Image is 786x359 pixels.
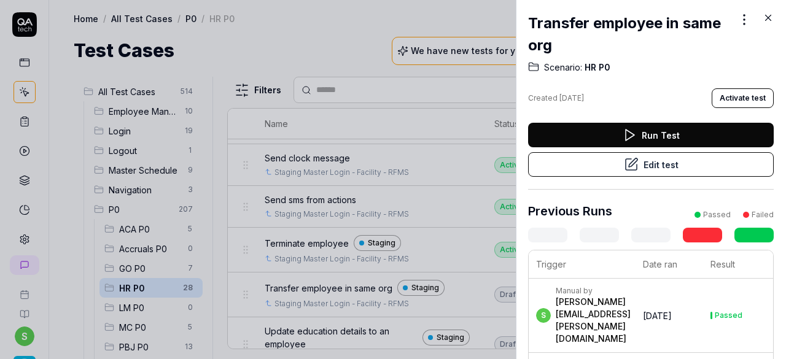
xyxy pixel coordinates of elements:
[536,308,551,323] span: s
[752,209,774,220] div: Failed
[528,202,612,220] h3: Previous Runs
[556,296,631,345] div: [PERSON_NAME][EMAIL_ADDRESS][PERSON_NAME][DOMAIN_NAME]
[703,209,731,220] div: Passed
[529,250,636,279] th: Trigger
[528,123,774,147] button: Run Test
[643,311,672,321] time: [DATE]
[528,12,734,56] h2: Transfer employee in same org
[582,61,610,74] span: HR P0
[559,93,584,102] time: [DATE]
[636,250,703,279] th: Date ran
[712,88,774,108] button: Activate test
[715,312,742,319] div: Passed
[544,61,582,74] span: Scenario:
[556,286,631,296] div: Manual by
[528,152,774,177] button: Edit test
[528,93,584,104] div: Created
[703,250,773,279] th: Result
